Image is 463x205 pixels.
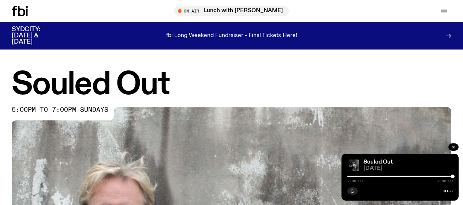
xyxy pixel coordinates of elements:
[12,107,108,113] span: 5:00pm to 7:00pm sundays
[363,159,393,165] a: Souled Out
[12,26,59,45] h3: SYDCITY: [DATE] & [DATE]
[437,179,453,183] span: 2:00:00
[166,33,297,39] p: fbi Long Weekend Fundraiser - Final Tickets Here!
[363,166,453,171] span: [DATE]
[347,179,363,183] span: 2:00:00
[12,70,451,100] h1: Souled Out
[174,6,289,16] button: On AirLunch with [PERSON_NAME]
